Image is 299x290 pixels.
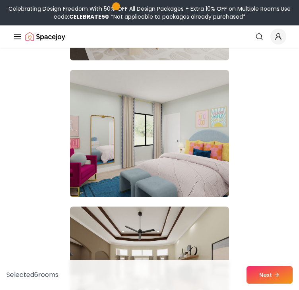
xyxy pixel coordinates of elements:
[25,29,65,44] img: Spacejoy Logo
[247,266,293,284] button: Next
[6,270,58,280] p: Selected 6 room s
[109,13,246,21] span: *Not applicable to packages already purchased*
[3,5,296,21] div: Celebrating Design Freedom With 50% OFF All Design Packages + Extra 10% OFF on Multiple Rooms.
[69,13,109,21] b: CELEBRATE50
[70,70,229,197] img: Room room-55
[25,29,65,44] a: Spacejoy
[54,5,291,21] span: Use code:
[13,25,286,48] nav: Global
